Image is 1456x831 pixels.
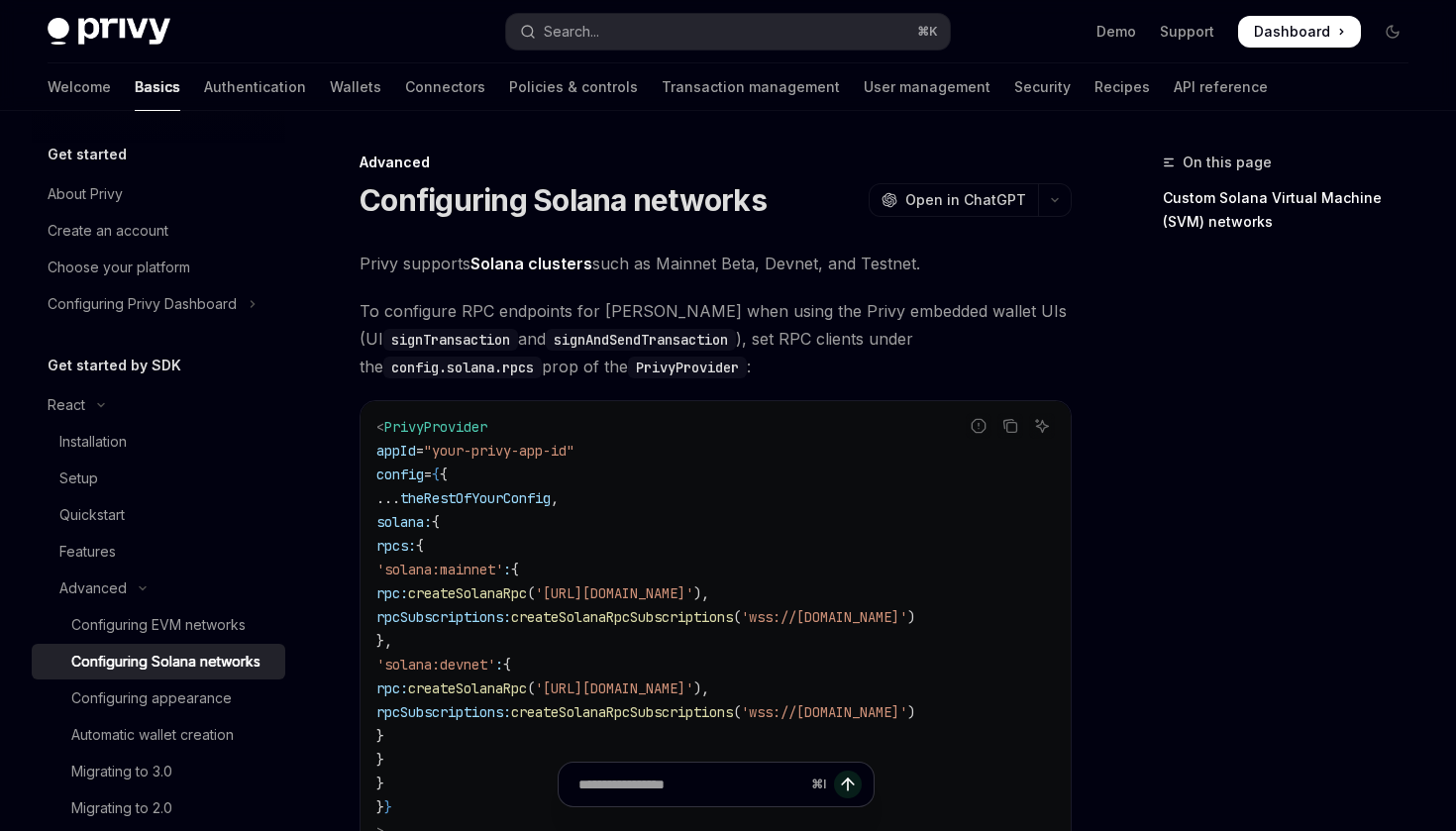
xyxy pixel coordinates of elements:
[360,182,767,218] h1: Configuring Solana networks
[1377,16,1408,48] button: Toggle dark mode
[741,703,907,721] span: 'wss://[DOMAIN_NAME]'
[48,18,170,46] img: dark logo
[32,213,285,249] a: Create an account
[48,219,168,243] div: Create an account
[1096,22,1136,42] a: Demo
[48,256,190,279] div: Choose your platform
[32,497,285,533] a: Quickstart
[1029,413,1055,439] button: Ask AI
[1254,22,1330,42] span: Dashboard
[360,297,1072,380] span: To configure RPC endpoints for [PERSON_NAME] when using the Privy embedded wallet UIs (UI and ), ...
[907,703,915,721] span: )
[864,63,990,111] a: User management
[360,153,1072,172] div: Advanced
[432,466,440,483] span: {
[527,679,535,697] span: (
[1014,63,1071,111] a: Security
[71,796,172,820] div: Migrating to 2.0
[408,679,527,697] span: createSolanaRpc
[1174,63,1268,111] a: API reference
[376,751,384,769] span: }
[71,613,246,637] div: Configuring EVM networks
[48,393,85,417] div: React
[32,607,285,643] a: Configuring EVM networks
[1094,63,1150,111] a: Recipes
[733,703,741,721] span: (
[628,357,747,378] code: PrivyProvider
[535,679,693,697] span: '[URL][DOMAIN_NAME]'
[693,679,709,697] span: ),
[376,608,511,626] span: rpcSubscriptions:
[32,680,285,716] a: Configuring appearance
[32,176,285,212] a: About Privy
[330,63,381,111] a: Wallets
[376,537,416,555] span: rpcs:
[48,354,181,377] h5: Get started by SDK
[376,679,408,697] span: rpc:
[546,329,736,351] code: signAndSendTransaction
[32,387,285,423] button: Toggle React section
[383,329,518,351] code: signTransaction
[509,63,638,111] a: Policies & controls
[917,24,938,40] span: ⌘ K
[511,703,733,721] span: createSolanaRpcSubscriptions
[506,14,949,50] button: Open search
[59,430,127,454] div: Installation
[470,254,592,274] a: Solana clusters
[869,183,1038,217] button: Open in ChatGPT
[71,760,172,783] div: Migrating to 3.0
[544,20,599,44] div: Search...
[384,418,487,436] span: PrivyProvider
[48,182,123,206] div: About Privy
[416,442,424,460] span: =
[71,723,234,747] div: Automatic wallet creation
[376,632,392,650] span: },
[32,286,285,322] button: Toggle Configuring Privy Dashboard section
[741,608,907,626] span: 'wss://[DOMAIN_NAME]'
[432,513,440,531] span: {
[416,537,424,555] span: {
[503,561,511,578] span: :
[32,754,285,789] a: Migrating to 3.0
[376,656,495,674] span: 'solana:devnet'
[32,424,285,460] a: Installation
[376,727,384,745] span: }
[376,561,503,578] span: 'solana:mainnet'
[59,467,98,490] div: Setup
[662,63,840,111] a: Transaction management
[360,250,1072,277] span: Privy supports such as Mainnet Beta, Devnet, and Testnet.
[511,608,733,626] span: createSolanaRpcSubscriptions
[693,584,709,602] span: ),
[376,703,511,721] span: rpcSubscriptions:
[59,540,116,564] div: Features
[511,561,519,578] span: {
[733,608,741,626] span: (
[376,584,408,602] span: rpc:
[32,461,285,496] a: Setup
[527,584,535,602] span: (
[1163,182,1424,238] a: Custom Solana Virtual Machine (SVM) networks
[907,608,915,626] span: )
[834,771,862,798] button: Send message
[503,656,511,674] span: {
[376,466,424,483] span: config
[551,489,559,507] span: ,
[424,442,574,460] span: "your-privy-app-id"
[1160,22,1214,42] a: Support
[405,63,485,111] a: Connectors
[48,143,127,166] h5: Get started
[135,63,180,111] a: Basics
[376,513,432,531] span: solana:
[408,584,527,602] span: createSolanaRpc
[32,534,285,570] a: Features
[48,63,111,111] a: Welcome
[32,717,285,753] a: Automatic wallet creation
[1183,151,1272,174] span: On this page
[376,442,416,460] span: appId
[59,503,125,527] div: Quickstart
[424,466,432,483] span: =
[376,489,400,507] span: ...
[48,292,237,316] div: Configuring Privy Dashboard
[204,63,306,111] a: Authentication
[495,656,503,674] span: :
